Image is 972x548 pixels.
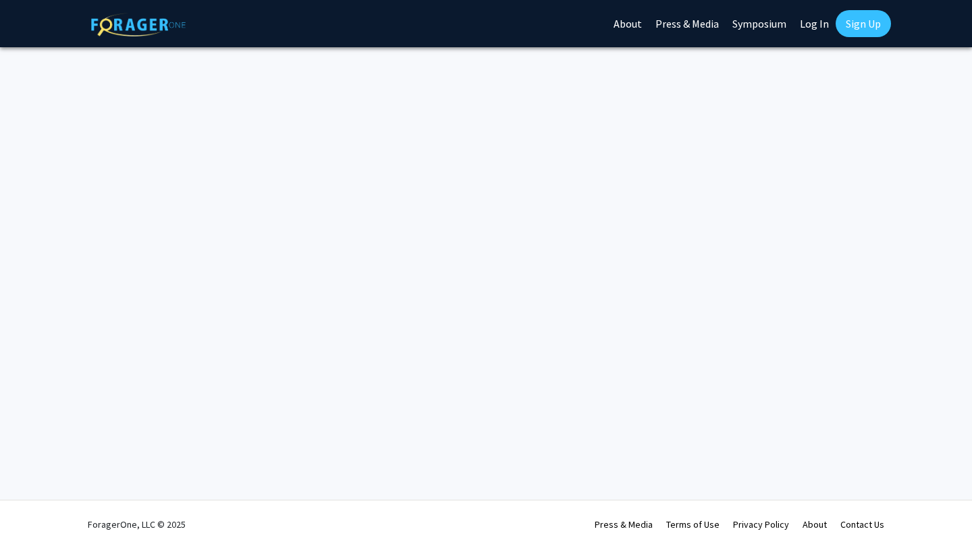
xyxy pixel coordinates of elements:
a: Press & Media [595,518,653,530]
img: ForagerOne Logo [91,13,186,36]
div: ForagerOne, LLC © 2025 [88,501,186,548]
a: Contact Us [840,518,884,530]
a: Terms of Use [666,518,720,530]
a: About [803,518,827,530]
a: Privacy Policy [733,518,789,530]
a: Sign Up [836,10,891,37]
